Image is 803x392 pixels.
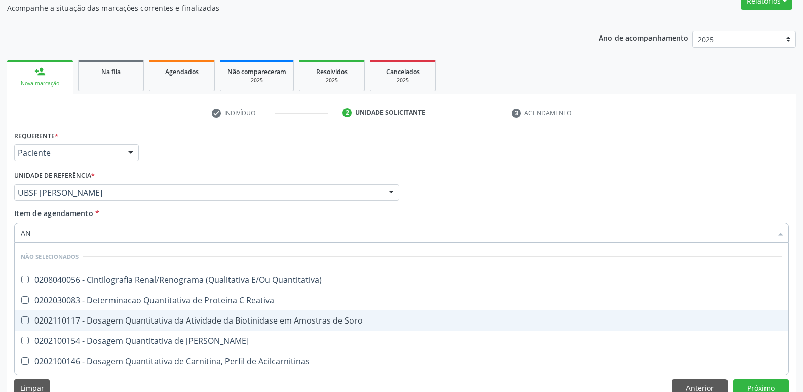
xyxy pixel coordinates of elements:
[307,77,357,84] div: 2025
[21,296,782,304] div: 0202030083 - Determinacao Quantitativa de Proteina C Reativa
[18,188,378,198] span: UBSF [PERSON_NAME]
[377,77,428,84] div: 2025
[227,77,286,84] div: 2025
[355,108,425,117] div: Unidade solicitante
[14,208,93,218] span: Item de agendamento
[21,223,772,243] input: Buscar por procedimentos
[599,31,689,44] p: Ano de acompanhamento
[7,3,559,13] p: Acompanhe a situação das marcações correntes e finalizadas
[14,128,58,144] label: Requerente
[165,67,199,76] span: Agendados
[14,80,66,87] div: Nova marcação
[21,276,782,284] div: 0208040056 - Cintilografia Renal/Renograma (Qualitativa E/Ou Quantitativa)
[21,357,782,365] div: 0202100146 - Dosagem Quantitativa de Carnitina, Perfil de Acilcarnitinas
[342,108,352,117] div: 2
[227,67,286,76] span: Não compareceram
[21,337,782,345] div: 0202100154 - Dosagem Quantitativa de [PERSON_NAME]
[18,148,118,158] span: Paciente
[14,168,95,184] label: Unidade de referência
[34,66,46,77] div: person_add
[101,67,121,76] span: Na fila
[316,67,348,76] span: Resolvidos
[21,316,782,325] div: 0202110117 - Dosagem Quantitativa da Atividade da Biotinidase em Amostras de Soro
[386,67,420,76] span: Cancelados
